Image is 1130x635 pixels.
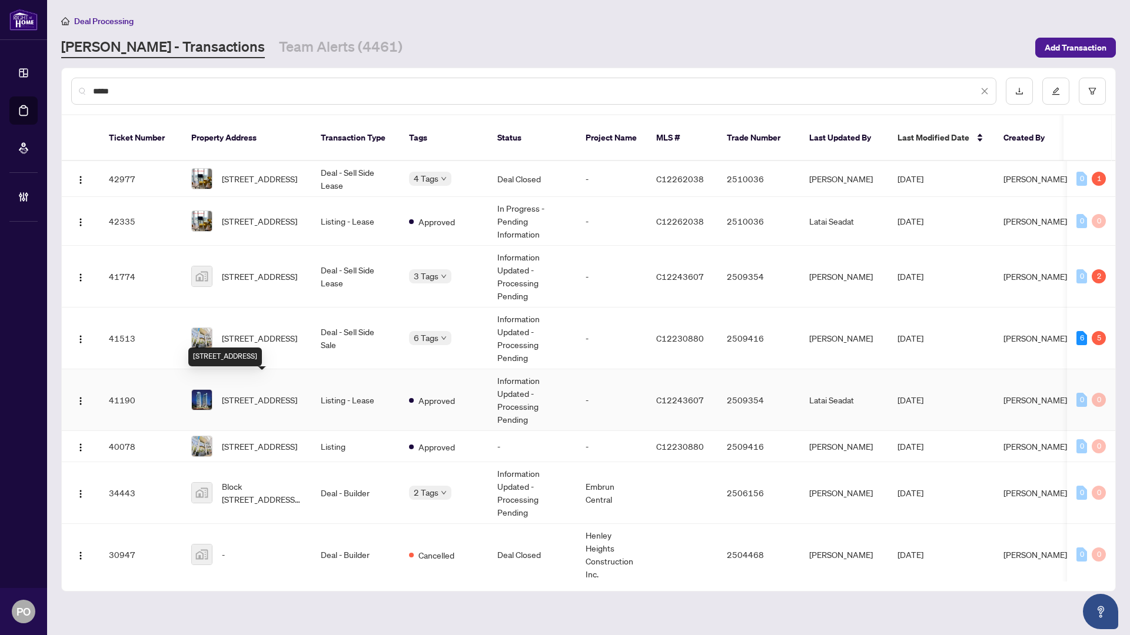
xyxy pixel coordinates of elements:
[311,161,400,197] td: Deal - Sell Side Lease
[1003,395,1067,405] span: [PERSON_NAME]
[418,440,455,453] span: Approved
[414,269,438,283] span: 3 Tags
[61,17,69,25] span: home
[414,172,438,185] span: 4 Tags
[1076,269,1087,283] div: 0
[279,37,403,58] a: Team Alerts (4461)
[1042,78,1069,105] button: edit
[311,431,400,462] td: Listing
[414,486,438,499] span: 2 Tags
[311,369,400,431] td: Listing - Lease
[576,161,647,197] td: -
[1083,594,1118,629] button: Open asap
[1079,78,1106,105] button: filter
[994,115,1065,161] th: Created By
[441,273,447,279] span: down
[61,37,265,58] a: [PERSON_NAME] - Transactions
[1092,214,1106,228] div: 0
[647,115,717,161] th: MLS #
[898,131,969,144] span: Last Modified Date
[1076,439,1087,453] div: 0
[222,480,302,506] span: Block [STREET_ADDRESS][PERSON_NAME]
[1076,331,1087,345] div: 6
[1092,547,1106,562] div: 0
[76,273,85,282] img: Logo
[717,197,800,246] td: 2510036
[99,115,182,161] th: Ticket Number
[76,218,85,227] img: Logo
[76,551,85,560] img: Logo
[576,462,647,524] td: Embrun Central
[800,308,888,369] td: [PERSON_NAME]
[76,175,85,185] img: Logo
[656,395,704,405] span: C12243607
[1003,271,1067,282] span: [PERSON_NAME]
[576,246,647,308] td: -
[192,169,212,189] img: thumbnail-img
[99,308,182,369] td: 41513
[71,212,90,230] button: Logo
[1006,78,1033,105] button: download
[311,197,400,246] td: Listing - Lease
[1092,172,1106,186] div: 1
[74,16,134,26] span: Deal Processing
[1092,486,1106,500] div: 0
[222,172,297,185] span: [STREET_ADDRESS]
[576,308,647,369] td: -
[800,369,888,431] td: Latai Seadat
[311,246,400,308] td: Deal - Sell Side Lease
[1003,216,1067,226] span: [PERSON_NAME]
[311,462,400,524] td: Deal - Builder
[99,197,182,246] td: 42335
[800,431,888,462] td: [PERSON_NAME]
[441,176,447,182] span: down
[576,431,647,462] td: -
[311,308,400,369] td: Deal - Sell Side Sale
[898,549,923,560] span: [DATE]
[656,216,704,226] span: C12262038
[418,549,454,562] span: Cancelled
[800,115,888,161] th: Last Updated By
[1088,87,1096,95] span: filter
[717,431,800,462] td: 2509416
[717,369,800,431] td: 2509354
[576,197,647,246] td: -
[418,394,455,407] span: Approved
[576,524,647,586] td: Henley Heights Construction Inc.
[1003,487,1067,498] span: [PERSON_NAME]
[800,161,888,197] td: [PERSON_NAME]
[311,115,400,161] th: Transaction Type
[192,390,212,410] img: thumbnail-img
[99,524,182,586] td: 30947
[71,329,90,347] button: Logo
[800,197,888,246] td: Latai Seadat
[188,347,262,366] div: [STREET_ADDRESS]
[71,267,90,286] button: Logo
[311,524,400,586] td: Deal - Builder
[441,335,447,341] span: down
[800,246,888,308] td: [PERSON_NAME]
[576,115,647,161] th: Project Name
[1076,547,1087,562] div: 0
[488,115,576,161] th: Status
[888,115,994,161] th: Last Modified Date
[1003,173,1067,184] span: [PERSON_NAME]
[71,437,90,456] button: Logo
[71,390,90,409] button: Logo
[800,524,888,586] td: [PERSON_NAME]
[1092,439,1106,453] div: 0
[76,396,85,406] img: Logo
[1076,172,1087,186] div: 0
[656,271,704,282] span: C12243607
[222,215,297,228] span: [STREET_ADDRESS]
[488,462,576,524] td: Information Updated - Processing Pending
[192,266,212,286] img: thumbnail-img
[576,369,647,431] td: -
[898,395,923,405] span: [DATE]
[16,603,31,620] span: PO
[488,524,576,586] td: Deal Closed
[717,308,800,369] td: 2509416
[414,331,438,345] span: 6 Tags
[76,443,85,452] img: Logo
[1076,214,1087,228] div: 0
